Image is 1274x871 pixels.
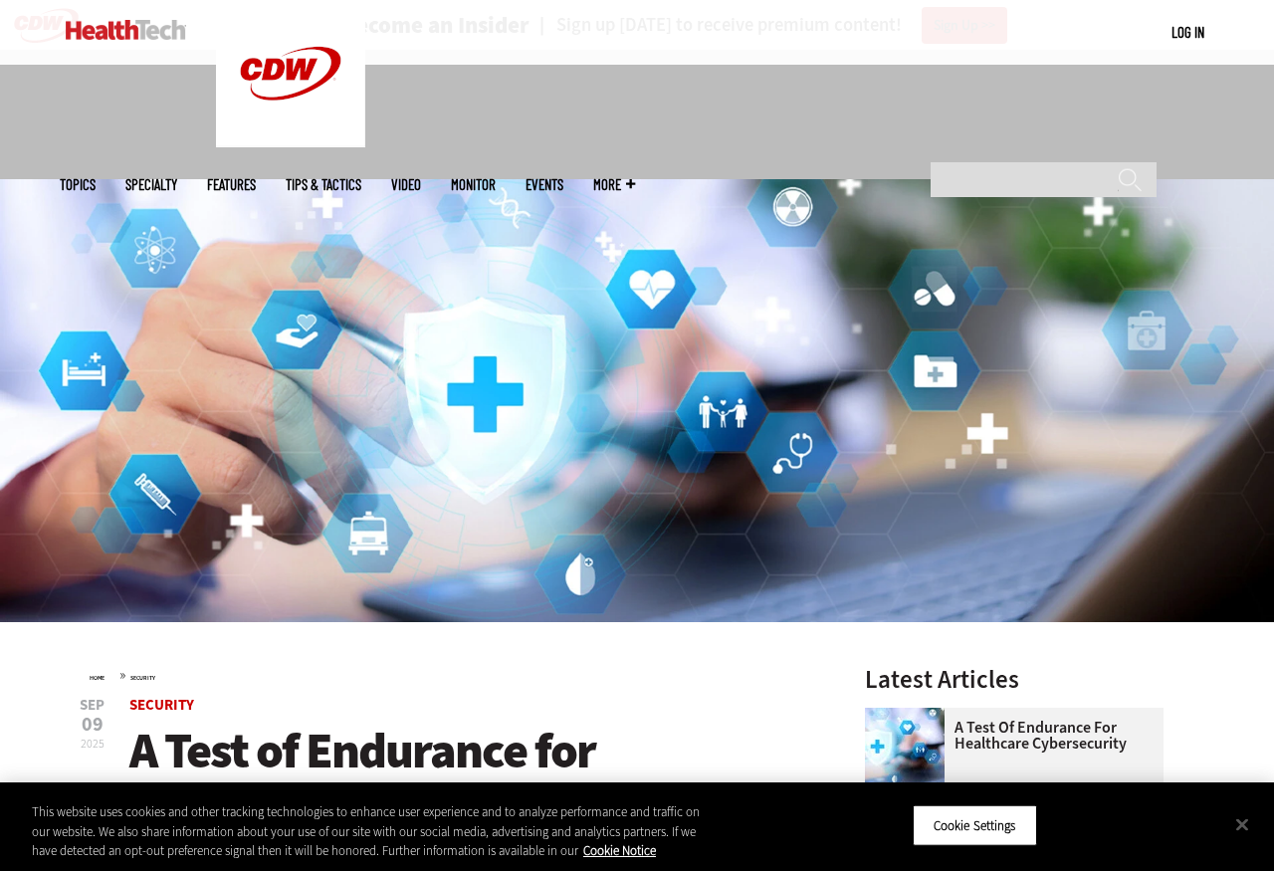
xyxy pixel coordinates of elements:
span: 2025 [81,736,105,752]
div: User menu [1171,22,1204,43]
a: CDW [216,131,365,152]
span: Sep [80,698,105,713]
div: » [90,667,812,683]
span: 09 [80,715,105,735]
span: Topics [60,177,96,192]
div: This website uses cookies and other tracking technologies to enhance user experience and to analy... [32,802,701,861]
a: Features [207,177,256,192]
button: Cookie Settings [913,804,1037,846]
a: Healthcare cybersecurity [865,708,955,724]
a: Video [391,177,421,192]
a: Security [129,695,194,715]
a: Tips & Tactics [286,177,361,192]
a: Home [90,674,105,682]
a: More information about your privacy [583,842,656,859]
img: Home [66,20,186,40]
a: Log in [1171,23,1204,41]
span: More [593,177,635,192]
span: Specialty [125,177,177,192]
img: Healthcare cybersecurity [865,708,945,787]
h3: Latest Articles [865,667,1164,692]
a: Events [526,177,563,192]
a: Security [130,674,155,682]
a: MonITor [451,177,496,192]
button: Close [1220,802,1264,846]
a: A Test of Endurance for Healthcare Cybersecurity [865,720,1152,752]
span: A Test of Endurance for Healthcare Cybersecurity [129,718,653,838]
